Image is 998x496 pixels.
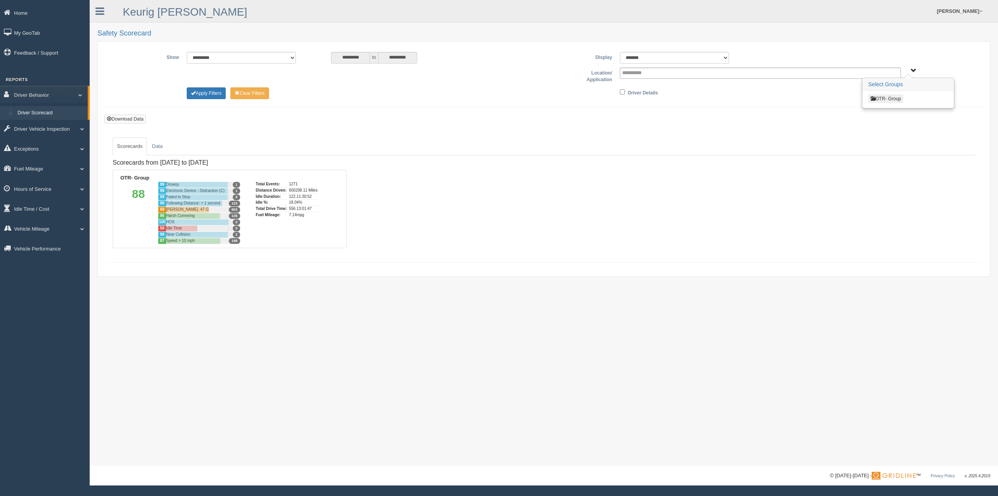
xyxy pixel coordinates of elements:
[233,182,240,188] span: 1
[158,206,166,213] div: 69
[256,187,287,194] div: Distance Driven:
[113,159,347,166] h4: Scorecards from [DATE] to [DATE]
[233,188,240,194] span: 1
[229,207,240,213] span: 803
[289,212,317,218] div: 7.14mpg
[113,137,147,155] a: Scorecards
[289,194,317,200] div: 122.11:30:52
[863,78,954,91] h3: Select Groups
[868,94,903,103] button: OTR- Group
[229,201,240,206] span: 123
[830,472,990,480] div: © [DATE]-[DATE] - ™
[158,213,166,219] div: 86
[289,187,317,194] div: 600298.11 Miles
[965,474,990,478] span: v. 2025.4.2019
[544,68,616,84] label: Location/ Application
[289,181,317,187] div: 1271
[233,226,240,231] span: 0
[289,199,317,206] div: 18.04%
[119,181,158,244] div: 88
[123,6,247,18] a: Keurig [PERSON_NAME]
[158,200,166,206] div: 90
[104,115,146,123] button: Download Data
[628,87,658,97] label: Driver Details
[148,137,167,155] a: Data
[120,175,149,181] b: OTR- Group
[256,194,287,200] div: Idle Duration:
[158,231,166,238] div: 99
[229,213,240,219] span: 135
[544,52,616,61] label: Display
[233,194,240,200] span: 8
[256,199,287,206] div: Idle %:
[931,474,955,478] a: Privacy Policy
[230,87,269,99] button: Change Filter Options
[229,238,240,244] span: 198
[158,181,166,188] div: 99
[256,206,287,212] div: Total Drive Time:
[370,52,378,64] span: to
[14,106,88,120] a: Driver Scorecard
[256,181,287,187] div: Total Events:
[872,472,916,480] img: Gridline
[158,238,166,244] div: 87
[111,52,183,61] label: Show
[158,188,166,194] div: 99
[233,232,240,238] span: 2
[233,219,240,225] span: 0
[158,225,166,231] div: 50
[158,219,166,225] div: 100
[289,206,317,212] div: 556.13:01:47
[187,87,226,99] button: Change Filter Options
[158,194,166,200] div: 99
[97,30,990,37] h2: Safety Scorecard
[256,212,287,218] div: Fuel Mileage:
